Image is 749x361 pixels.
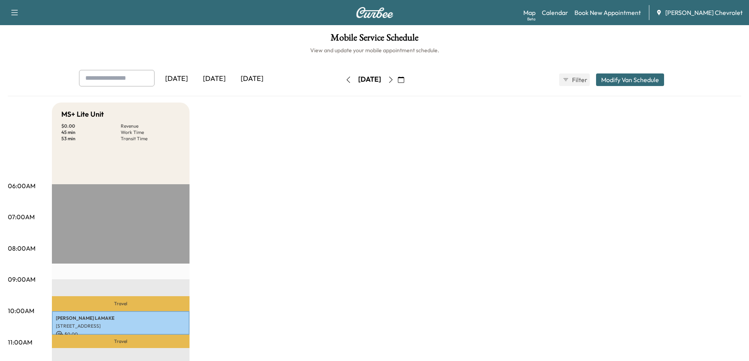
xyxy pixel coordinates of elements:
[356,7,394,18] img: Curbee Logo
[8,46,741,54] h6: View and update your mobile appointment schedule.
[527,16,536,22] div: Beta
[61,136,121,142] p: 53 min
[8,212,35,222] p: 07:00AM
[233,70,271,88] div: [DATE]
[158,70,195,88] div: [DATE]
[8,306,34,315] p: 10:00AM
[56,331,186,338] p: $ 0.00
[52,296,190,311] p: Travel
[559,73,590,86] button: Filter
[8,275,35,284] p: 09:00AM
[8,181,35,191] p: 06:00AM
[358,75,381,84] div: [DATE]
[121,129,180,136] p: Work Time
[665,8,743,17] span: [PERSON_NAME] Chevrolet
[572,75,586,84] span: Filter
[8,337,32,347] p: 11:00AM
[61,123,121,129] p: $ 0.00
[542,8,568,17] a: Calendar
[52,335,190,348] p: Travel
[121,123,180,129] p: Revenue
[195,70,233,88] div: [DATE]
[8,33,741,46] h1: Mobile Service Schedule
[8,244,35,253] p: 08:00AM
[61,109,104,120] h5: MS+ Lite Unit
[56,323,186,329] p: [STREET_ADDRESS]
[61,129,121,136] p: 45 min
[596,73,664,86] button: Modify Van Schedule
[121,136,180,142] p: Transit Time
[523,8,536,17] a: MapBeta
[56,315,186,321] p: [PERSON_NAME] LAMAKE
[574,8,641,17] a: Book New Appointment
